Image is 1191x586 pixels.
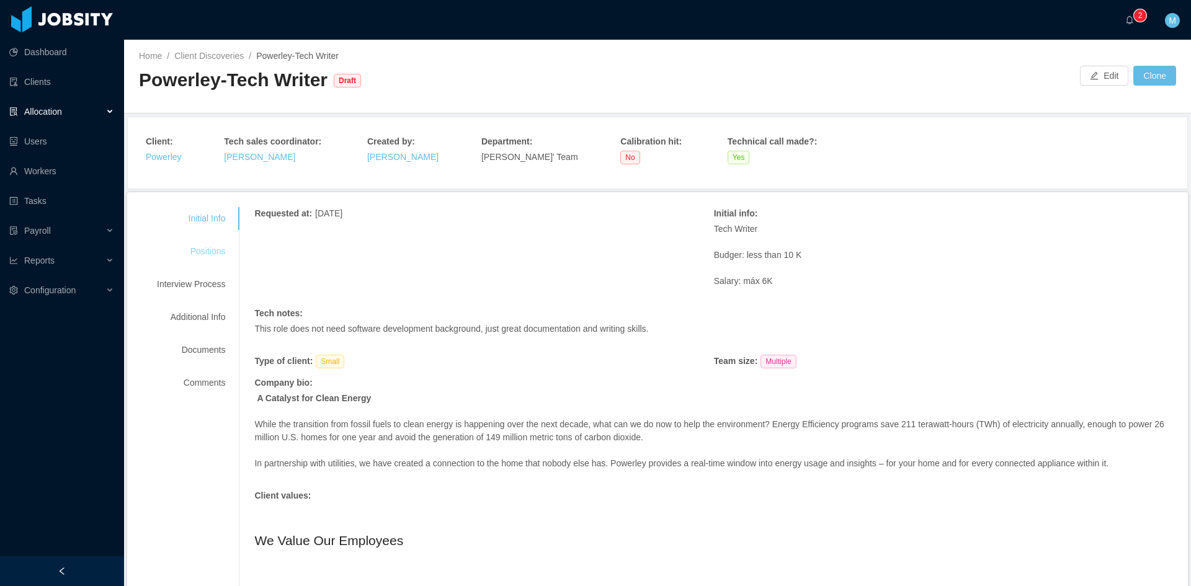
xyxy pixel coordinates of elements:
h2: We Value Our Employees [254,531,1173,551]
strong: A Catalyst for Clean Energy [257,393,371,403]
button: Clone [1133,66,1176,86]
span: Configuration [24,285,76,295]
strong: Type of client : [254,356,313,366]
p: Salary: máx 6K [714,275,1173,288]
span: Draft [334,74,361,87]
div: Positions [142,240,240,263]
i: icon: line-chart [9,256,18,265]
a: icon: pie-chartDashboard [9,40,114,64]
a: icon: userWorkers [9,159,114,184]
strong: Company bio : [254,378,312,388]
strong: Tech sales coordinator : [224,136,321,146]
p: Tech Writer [714,223,1173,236]
strong: Created by : [367,136,415,146]
div: Initial Info [142,207,240,230]
span: Yes [728,151,750,164]
p: While the transition from fossil fuels to clean energy is happening over the next decade, what ca... [254,418,1167,444]
span: [DATE] [315,208,342,218]
span: Payroll [24,226,51,236]
span: Allocation [24,107,62,117]
a: icon: profileTasks [9,189,114,213]
strong: Tech notes : [254,308,303,318]
strong: Client values : [254,491,311,500]
strong: Client : [146,136,173,146]
i: icon: setting [9,286,18,295]
div: Powerley-Tech Writer [139,68,328,93]
span: Small [316,355,344,368]
span: / [249,51,251,61]
a: icon: robotUsers [9,129,114,154]
button: icon: editEdit [1080,66,1128,86]
strong: Technical call made? : [728,136,817,146]
i: icon: solution [9,107,18,116]
strong: Calibration hit : [620,136,682,146]
span: Reports [24,255,55,265]
div: Interview Process [142,273,240,296]
span: Multiple [761,355,796,368]
p: This role does not need software development background, just great documentation and writing ski... [254,322,1173,335]
p: 2 [1138,9,1143,22]
span: Powerley-Tech Writer [256,51,339,61]
div: Additional Info [142,306,240,329]
span: / [167,51,169,61]
strong: Department : [481,136,532,146]
span: M [1169,13,1176,28]
sup: 2 [1134,9,1146,22]
strong: Initial info : [714,208,758,218]
strong: Team size : [714,356,758,366]
a: Client Discoveries [174,51,244,61]
a: icon: auditClients [9,69,114,94]
a: [PERSON_NAME] [224,152,295,162]
a: [PERSON_NAME] [367,152,439,162]
p: Budger: less than 10 K [714,249,1173,262]
div: Documents [142,339,240,362]
span: [PERSON_NAME]' Team [481,152,578,162]
div: Comments [142,371,240,394]
span: No [620,151,640,164]
strong: Requested at : [254,208,312,218]
a: Home [139,51,162,61]
p: In partnership with utilities, we have created a connection to the home that nobody else has. Pow... [254,457,1167,470]
i: icon: bell [1125,16,1134,24]
a: Powerley [146,152,182,162]
i: icon: file-protect [9,226,18,235]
